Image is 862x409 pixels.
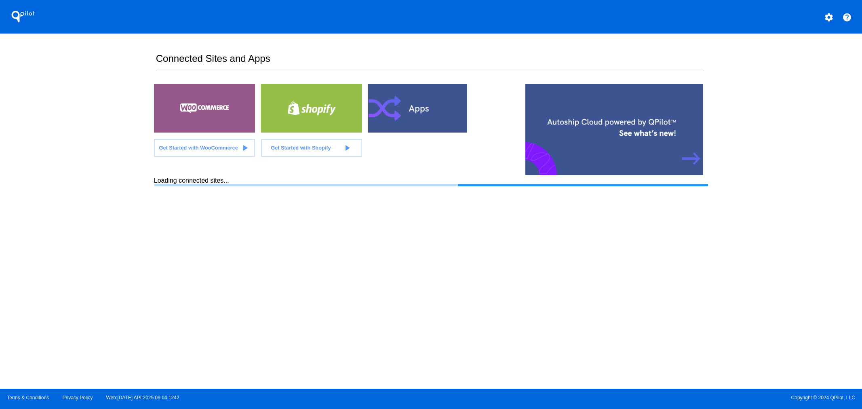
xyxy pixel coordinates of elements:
span: Copyright © 2024 QPilot, LLC [438,395,855,401]
mat-icon: play_arrow [240,143,250,153]
mat-icon: help [842,13,852,22]
mat-icon: play_arrow [342,143,352,153]
span: Get Started with Shopify [271,145,331,151]
a: Get Started with Shopify [261,139,362,157]
a: Terms & Conditions [7,395,49,401]
div: Loading connected sites... [154,177,708,186]
a: Get Started with WooCommerce [154,139,255,157]
mat-icon: settings [824,13,834,22]
span: Get Started with WooCommerce [159,145,238,151]
a: Web:[DATE] API:2025.09.04.1242 [106,395,179,401]
h2: Connected Sites and Apps [156,53,704,71]
h1: QPilot [7,8,39,25]
a: Privacy Policy [63,395,93,401]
